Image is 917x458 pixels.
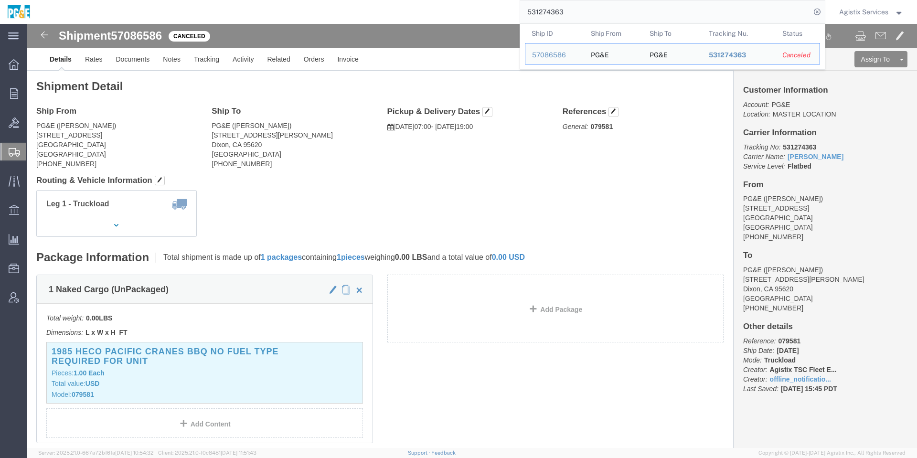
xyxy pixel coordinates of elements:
[643,24,702,43] th: Ship To
[408,450,432,456] a: Support
[158,450,256,456] span: Client: 2025.21.0-f0c8481
[532,50,577,60] div: 57086586
[525,24,825,69] table: Search Results
[590,43,608,64] div: PG&E
[839,6,904,18] button: Agistix Services
[839,7,888,17] span: Agistix Services
[650,43,668,64] div: PG&E
[431,450,456,456] a: Feedback
[708,51,746,59] span: 531274363
[776,24,820,43] th: Status
[27,24,917,448] iframe: FS Legacy Container
[708,50,769,60] div: 531274363
[7,5,31,19] img: logo
[115,450,154,456] span: [DATE] 10:54:32
[758,449,906,457] span: Copyright © [DATE]-[DATE] Agistix Inc., All Rights Reserved
[520,0,810,23] input: Search for shipment number, reference number
[584,24,643,43] th: Ship From
[782,50,813,60] div: Canceled
[702,24,776,43] th: Tracking Nu.
[38,450,154,456] span: Server: 2025.21.0-667a72bf6fa
[221,450,256,456] span: [DATE] 11:51:43
[525,24,584,43] th: Ship ID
